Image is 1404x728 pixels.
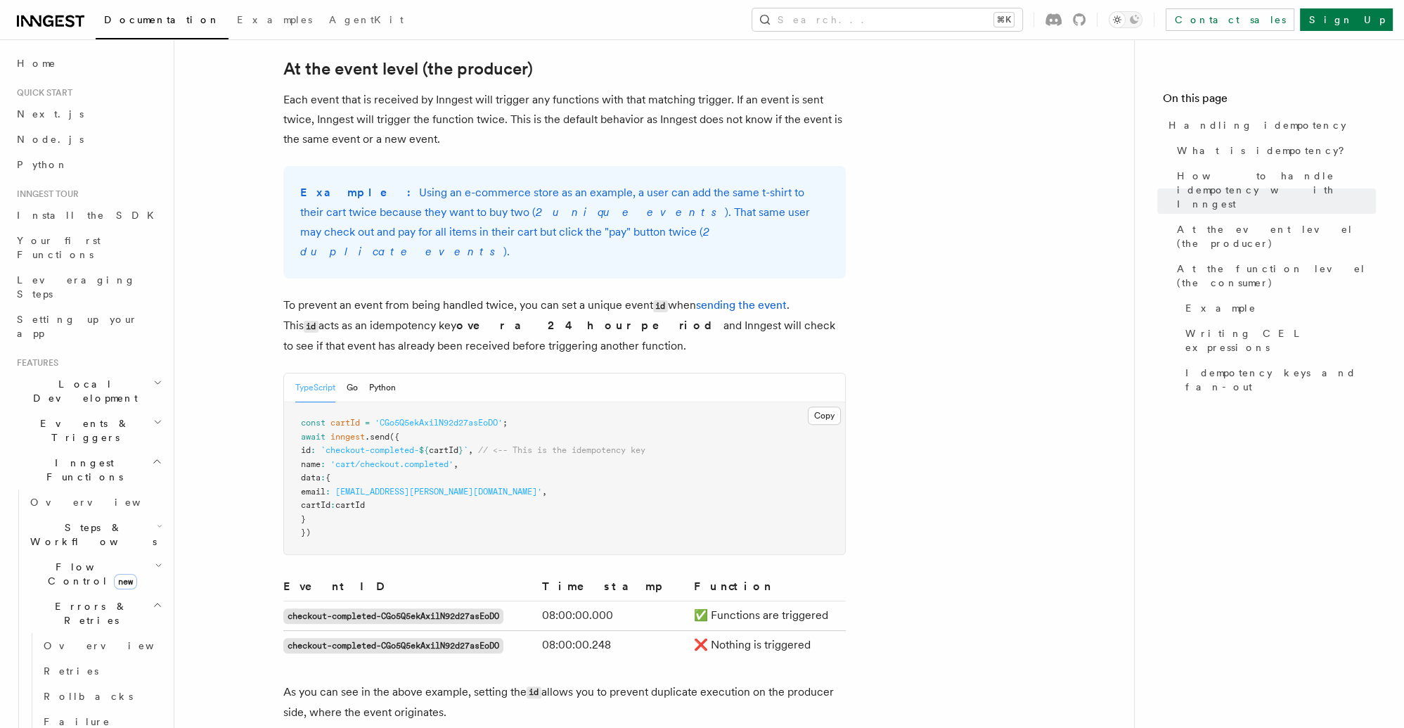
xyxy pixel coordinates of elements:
span: AgentKit [329,14,404,25]
span: , [453,459,458,469]
p: Each event that is received by Inngest will trigger any functions with that matching trigger. If ... [283,90,846,149]
span: : [330,500,335,510]
span: 'CGo5Q5ekAxilN92d27asEoDO' [375,418,503,428]
a: Overview [25,490,165,515]
a: Idempotency keys and fan-out [1180,360,1376,400]
span: ` [463,445,468,455]
span: = [365,418,370,428]
button: Local Development [11,371,165,411]
span: Rollbacks [44,691,133,702]
button: Events & Triggers [11,411,165,450]
span: cartId [429,445,458,455]
button: Errors & Retries [25,594,165,633]
td: ✅ Functions are triggered [688,601,845,630]
span: At the function level (the consumer) [1177,262,1376,290]
button: Copy [808,407,841,425]
span: Features [11,357,58,369]
a: What is idempotency? [1171,138,1376,163]
span: cartId [301,500,330,510]
span: // <-- This is the idempotency key [478,445,645,455]
span: Next.js [17,108,84,120]
span: Inngest Functions [11,456,152,484]
p: Using an e-commerce store as an example, a user can add the same t-shirt to their cart twice beca... [300,183,829,262]
span: What is idempotency? [1177,143,1354,158]
p: As you can see in the above example, setting the allows you to prevent duplicate execution on the... [283,682,846,722]
a: At the event level (the producer) [1171,217,1376,256]
th: Event ID [283,577,536,601]
span: ({ [389,432,399,442]
button: Flow Controlnew [25,554,165,594]
span: Examples [237,14,312,25]
th: Function [688,577,845,601]
kbd: ⌘K [994,13,1014,27]
a: Setting up your app [11,307,165,346]
span: new [114,574,137,589]
span: Local Development [11,377,153,405]
span: data [301,473,321,483]
a: Install the SDK [11,203,165,228]
span: 'cart/checkout.completed' [330,459,453,469]
button: Python [369,373,396,402]
span: Errors & Retries [25,599,153,627]
span: cartId [335,500,365,510]
td: ❌ Nothing is triggered [688,630,845,660]
span: At the event level (the producer) [1177,222,1376,250]
span: [EMAIL_ADDRESS][PERSON_NAME][DOMAIN_NAME]' [335,487,542,497]
span: Writing CEL expressions [1185,326,1376,355]
a: Writing CEL expressions [1180,321,1376,360]
button: Toggle dark mode [1109,11,1142,28]
a: Node.js [11,127,165,152]
span: }) [301,528,311,537]
a: How to handle idempotency with Inngest [1171,163,1376,217]
span: name [301,459,321,469]
span: : [321,459,326,469]
span: } [458,445,463,455]
a: Documentation [96,4,228,39]
span: : [311,445,316,455]
span: Python [17,159,68,170]
a: AgentKit [321,4,412,38]
a: Handling idempotency [1163,113,1376,138]
span: { [326,473,330,483]
span: const [301,418,326,428]
a: Examples [228,4,321,38]
span: , [468,445,473,455]
span: Handling idempotency [1168,118,1346,132]
span: Your first Functions [17,235,101,260]
a: Your first Functions [11,228,165,267]
span: .send [365,432,389,442]
span: } [301,514,306,524]
button: Search...⌘K [752,8,1022,31]
a: Contact sales [1166,8,1294,31]
span: Inngest tour [11,189,79,200]
span: Steps & Workflows [25,521,157,549]
span: Events & Triggers [11,416,153,445]
a: At the event level (the producer) [283,59,533,79]
span: `checkout-completed- [321,445,419,455]
code: id [653,300,668,312]
a: Overview [38,633,165,658]
td: 08:00:00.000 [536,601,689,630]
span: email [301,487,326,497]
span: Overview [30,497,175,508]
strong: Example: [300,186,419,199]
code: checkout-completed-CGo5Q5ekAxilN92d27asEoDO [283,608,503,624]
button: Go [347,373,358,402]
span: Flow Control [25,560,155,588]
a: Sign Up [1300,8,1393,31]
span: Documentation [104,14,220,25]
span: id [301,445,311,455]
a: Rollbacks [38,684,165,709]
span: Leveraging Steps [17,274,136,300]
span: ; [503,418,508,428]
span: Retries [44,665,98,677]
code: id [527,687,541,698]
td: 08:00:00.248 [536,630,689,660]
span: Install the SDK [17,210,162,221]
a: Next.js [11,101,165,127]
span: cartId [330,418,360,428]
em: 2 unique events [536,205,725,219]
a: At the function level (the consumer) [1171,256,1376,295]
span: Idempotency keys and fan-out [1185,366,1376,394]
span: Overview [44,640,188,651]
